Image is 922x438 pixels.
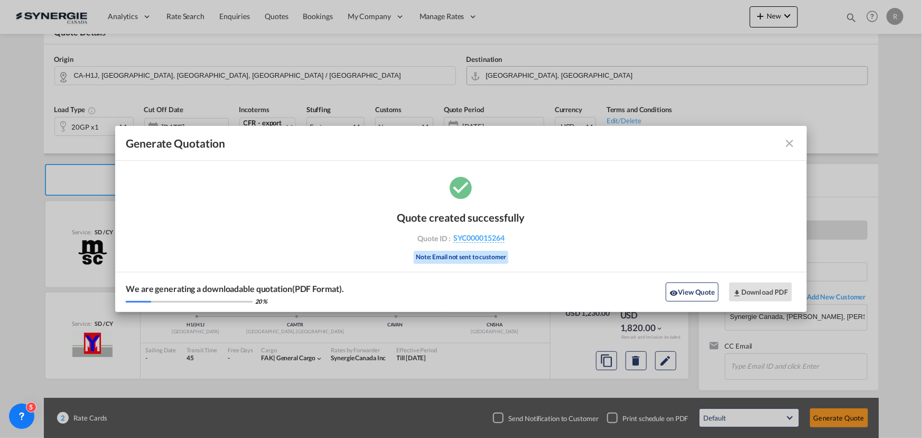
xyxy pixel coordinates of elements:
[669,289,678,297] md-icon: icon-eye
[414,251,508,264] div: Note: Email not sent to customer
[453,233,505,243] span: SYC000015264
[733,289,741,297] md-icon: icon-download
[126,136,225,150] span: Generate Quotation
[729,282,792,302] button: Download PDF
[400,233,523,243] div: Quote ID :
[397,211,525,224] div: Quote created successfully
[115,126,807,312] md-dialog: Generate Quotation Quote ...
[448,174,474,200] md-icon: icon-checkbox-marked-circle
[784,137,796,150] md-icon: icon-close fg-AAA8AD cursor m-0
[126,283,344,295] div: We are generating a downloadable quotation(PDF Format).
[666,282,719,302] button: icon-eyeView Quote
[255,297,267,305] div: 20 %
